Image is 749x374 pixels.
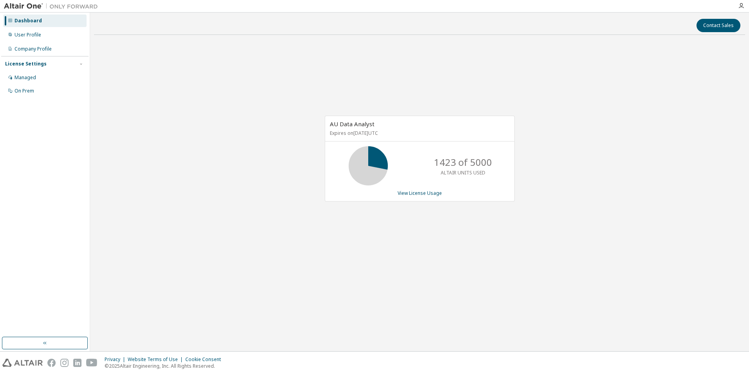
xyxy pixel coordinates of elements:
[441,169,485,176] p: ALTAIR UNITS USED
[434,156,492,169] p: 1423 of 5000
[14,88,34,94] div: On Prem
[330,120,374,128] span: AU Data Analyst
[330,130,508,136] p: Expires on [DATE] UTC
[185,356,226,363] div: Cookie Consent
[105,356,128,363] div: Privacy
[73,359,81,367] img: linkedin.svg
[14,46,52,52] div: Company Profile
[60,359,69,367] img: instagram.svg
[5,61,47,67] div: License Settings
[47,359,56,367] img: facebook.svg
[105,363,226,369] p: © 2025 Altair Engineering, Inc. All Rights Reserved.
[14,32,41,38] div: User Profile
[4,2,102,10] img: Altair One
[2,359,43,367] img: altair_logo.svg
[697,19,740,32] button: Contact Sales
[14,18,42,24] div: Dashboard
[398,190,442,196] a: View License Usage
[14,74,36,81] div: Managed
[128,356,185,363] div: Website Terms of Use
[86,359,98,367] img: youtube.svg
